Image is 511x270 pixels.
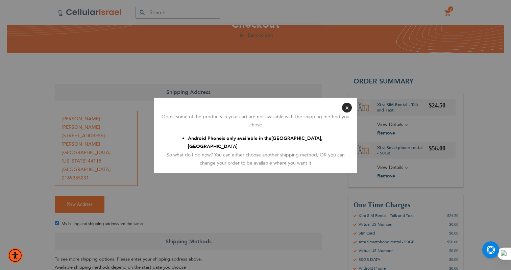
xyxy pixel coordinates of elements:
span: [GEOGRAPHIC_DATA], [GEOGRAPHIC_DATA] [188,135,322,150]
span: Android Phone [188,135,222,142]
div: Oops! some of the products in your cart are not available with the shipping method you chose [159,113,352,129]
div: Accessibility Menu [8,248,23,263]
div: So what do I do now? You can either choose another shipping method, OR you can change your order ... [159,151,352,168]
span: is only available in the [222,135,271,142]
